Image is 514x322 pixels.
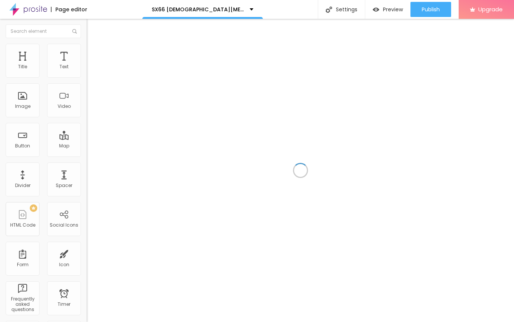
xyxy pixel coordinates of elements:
span: Publish [422,6,440,12]
span: Preview [383,6,403,12]
img: view-1.svg [373,6,379,13]
div: Timer [58,302,70,307]
button: Preview [365,2,410,17]
div: Map [59,143,69,149]
img: Icone [326,6,332,13]
div: Video [58,104,71,109]
button: Publish [410,2,451,17]
div: Page editor [51,7,87,12]
div: Form [17,262,29,267]
input: Search element [6,25,81,38]
div: HTML Code [10,222,35,228]
div: Button [15,143,30,149]
div: Frequently asked questions [8,296,37,313]
div: Icon [59,262,69,267]
img: Icone [72,29,77,34]
p: SX66 [DEMOGRAPHIC_DATA][MEDICAL_DATA] [GEOGRAPHIC_DATA] [152,7,244,12]
div: Spacer [56,183,72,188]
div: Text [59,64,69,69]
div: Divider [15,183,31,188]
div: Social Icons [50,222,78,228]
div: Image [15,104,31,109]
span: Upgrade [478,6,503,12]
div: Title [18,64,27,69]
